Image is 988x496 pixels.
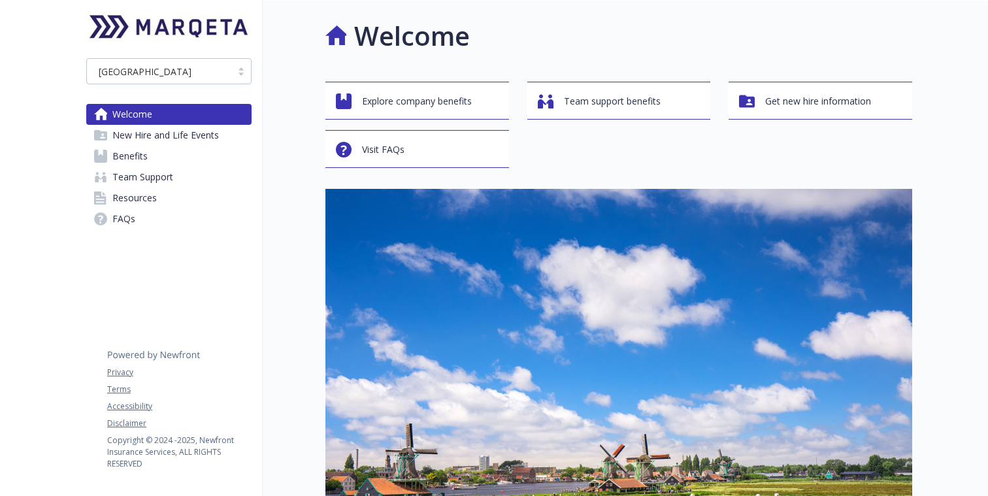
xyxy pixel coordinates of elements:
[362,89,472,114] span: Explore company benefits
[354,16,470,56] h1: Welcome
[527,82,711,120] button: Team support benefits
[86,104,252,125] a: Welcome
[107,418,251,429] a: Disclaimer
[325,130,509,168] button: Visit FAQs
[86,188,252,208] a: Resources
[99,65,191,78] span: [GEOGRAPHIC_DATA]
[86,146,252,167] a: Benefits
[93,65,225,78] span: [GEOGRAPHIC_DATA]
[325,82,509,120] button: Explore company benefits
[112,208,135,229] span: FAQs
[564,89,661,114] span: Team support benefits
[765,89,871,114] span: Get new hire information
[86,208,252,229] a: FAQs
[107,367,251,378] a: Privacy
[107,384,251,395] a: Terms
[107,401,251,412] a: Accessibility
[112,146,148,167] span: Benefits
[86,125,252,146] a: New Hire and Life Events
[107,435,251,470] p: Copyright © 2024 - 2025 , Newfront Insurance Services, ALL RIGHTS RESERVED
[112,188,157,208] span: Resources
[362,137,404,162] span: Visit FAQs
[112,104,152,125] span: Welcome
[112,125,219,146] span: New Hire and Life Events
[112,167,173,188] span: Team Support
[729,82,912,120] button: Get new hire information
[86,167,252,188] a: Team Support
